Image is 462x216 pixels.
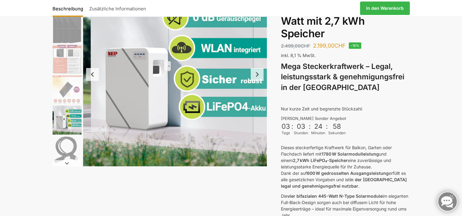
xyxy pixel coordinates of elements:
div: : [291,122,293,134]
p: Nur kurze Zeit und begrenzte Stückzahl: [281,106,409,112]
img: 4 mal bificiale Solarmodule [53,14,82,43]
strong: 600 W gedrosselten Ausgangsleistung [307,171,389,176]
div: 58 [329,122,345,130]
div: 03 [294,122,307,130]
li: 5 / 9 [51,105,82,135]
strong: vier bifazialen 445-Watt N-Type Solarmodule [287,193,383,199]
li: 2 / 9 [51,13,82,44]
li: 4 / 9 [51,74,82,105]
strong: Mega Steckerkraftwerk – Legal, leistungsstark & genehmigungsfrei in der [GEOGRAPHIC_DATA] [281,62,404,92]
a: In den Warenkorb [360,2,410,15]
a: Zusätzliche Informationen [86,1,149,16]
img: Anschlusskabel-3meter [53,136,82,165]
div: 24 [312,122,325,130]
button: Previous slide [86,68,99,81]
div: Minuten [311,130,325,136]
strong: 1780 W Solarmodulleistung [322,151,379,157]
li: 6 / 9 [51,135,82,166]
div: : [326,122,328,134]
img: Bificial im Vergleich zu billig Modulen [53,45,82,74]
p: Dieses steckerfertige Kraftwerk für Balkon, Garten oder Flachdach liefert mit und einem eine zuve... [281,144,409,189]
div: Stunden [294,130,308,136]
button: Next slide [251,68,264,81]
strong: 2,7 kWh LiFePO₄-Speicher [293,158,348,163]
div: [PERSON_NAME] Sonder Angebot [281,116,409,122]
button: Next slide [53,160,82,166]
div: 03 [282,122,290,130]
li: 3 / 9 [51,44,82,74]
span: inkl. 8,1 % MwSt. [281,53,316,58]
img: Bificial 30 % mehr Leistung [53,75,82,104]
img: Leise und Wartungsfrei [53,106,82,135]
li: 7 / 9 [51,166,82,196]
strong: in der [GEOGRAPHIC_DATA] legal und genehmigungsfrei nutzbar [281,177,407,189]
span: CHF [301,43,310,49]
div: Tage [281,130,291,136]
div: : [309,122,311,134]
bdi: 2.499,00 [281,43,310,49]
span: -12% [349,42,361,49]
bdi: 2.199,00 [313,42,346,49]
a: Beschreibung [53,1,86,16]
div: Sekunden [328,130,346,136]
span: CHF [334,42,346,49]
